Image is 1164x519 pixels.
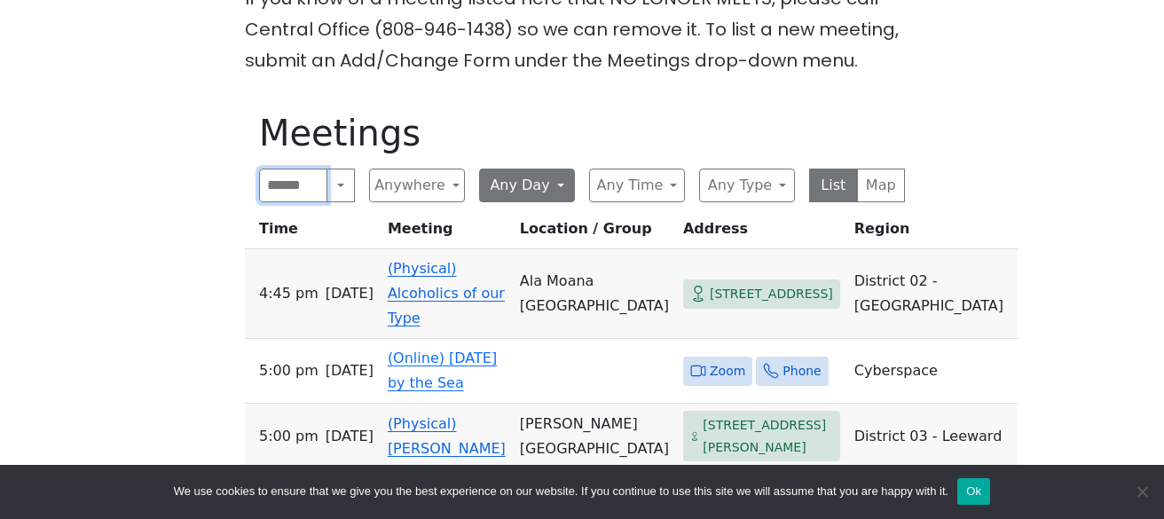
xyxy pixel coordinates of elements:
[259,358,319,383] span: 5:00 pm
[326,424,374,449] span: [DATE]
[381,216,513,249] th: Meeting
[957,478,990,505] button: Ok
[259,281,319,306] span: 4:45 pm
[783,360,821,382] span: Phone
[513,216,676,249] th: Location / Group
[710,360,745,382] span: Zoom
[589,169,685,202] button: Any Time
[703,414,833,458] span: [STREET_ADDRESS][PERSON_NAME]
[326,358,374,383] span: [DATE]
[369,169,465,202] button: Anywhere
[326,281,374,306] span: [DATE]
[174,483,948,500] span: We use cookies to ensure that we give you the best experience on our website. If you continue to ...
[847,249,1018,339] td: District 02 - [GEOGRAPHIC_DATA]
[676,216,847,249] th: Address
[326,169,355,202] button: Search
[388,350,497,391] a: (Online) [DATE] by the Sea
[1133,483,1151,500] span: No
[513,249,676,339] td: Ala Moana [GEOGRAPHIC_DATA]
[245,216,381,249] th: Time
[847,339,1018,404] td: Cyberspace
[513,404,676,469] td: [PERSON_NAME][GEOGRAPHIC_DATA]
[857,169,906,202] button: Map
[699,169,795,202] button: Any Type
[259,169,327,202] input: Search
[847,216,1018,249] th: Region
[259,424,319,449] span: 5:00 pm
[809,169,858,202] button: List
[388,260,505,326] a: (Physical) Alcoholics of our Type
[259,112,905,154] h1: Meetings
[479,169,575,202] button: Any Day
[710,283,833,305] span: [STREET_ADDRESS]
[847,404,1018,469] td: District 03 - Leeward
[388,415,506,457] a: (Physical) [PERSON_NAME]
